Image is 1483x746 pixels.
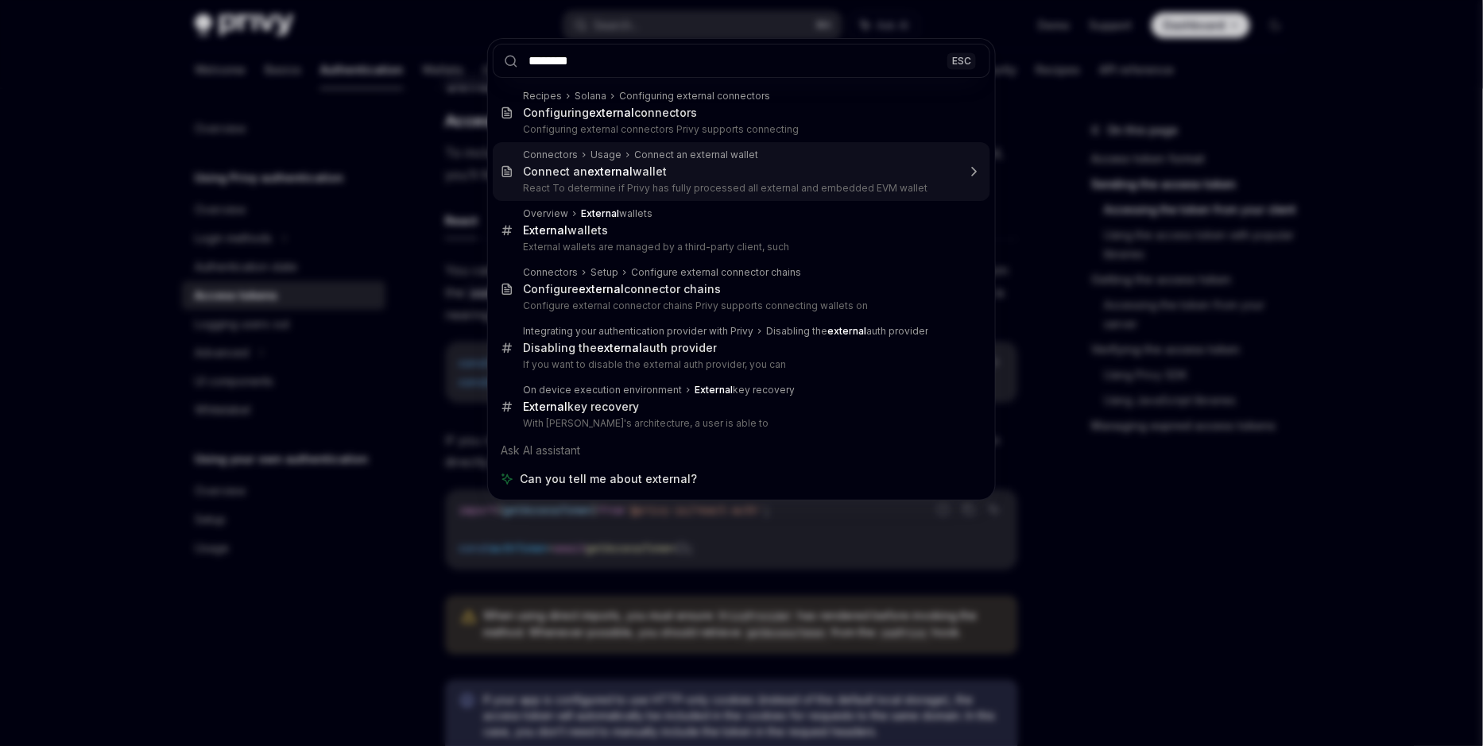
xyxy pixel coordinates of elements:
[523,123,957,136] p: Configuring external connectors Privy supports connecting
[581,207,619,219] b: External
[590,266,618,279] div: Setup
[523,384,682,396] div: On device execution environment
[695,384,733,396] b: External
[523,90,562,102] div: Recipes
[523,207,568,220] div: Overview
[575,90,606,102] div: Solana
[523,182,957,195] p: React To determine if Privy has fully processed all external and embedded EVM wallet
[523,223,608,238] div: wallets
[520,471,697,487] span: Can you tell me about external?
[523,341,717,355] div: Disabling the auth provider
[493,436,990,465] div: Ask AI assistant
[523,266,578,279] div: Connectors
[827,325,866,337] b: external
[523,149,578,161] div: Connectors
[581,207,652,220] div: wallets
[523,164,667,179] div: Connect an wallet
[523,400,639,414] div: key recovery
[523,358,957,371] p: If you want to disable the external auth provider, you can
[587,164,633,178] b: external
[523,400,567,413] b: External
[523,300,957,312] p: Configure external connector chains Privy supports connecting wallets on
[590,149,621,161] div: Usage
[597,341,642,354] b: external
[947,52,976,69] div: ESC
[634,149,758,161] div: Connect an external wallet
[589,106,634,119] b: external
[631,266,801,279] div: Configure external connector chains
[523,325,753,338] div: Integrating your authentication provider with Privy
[523,282,721,296] div: Configure connector chains
[579,282,624,296] b: external
[523,417,957,430] p: With [PERSON_NAME]'s architecture, a user is able to
[523,241,957,253] p: External wallets are managed by a third-party client, such
[523,106,697,120] div: Configuring connectors
[523,223,567,237] b: External
[766,325,928,338] div: Disabling the auth provider
[619,90,770,102] div: Configuring external connectors
[695,384,795,396] div: key recovery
